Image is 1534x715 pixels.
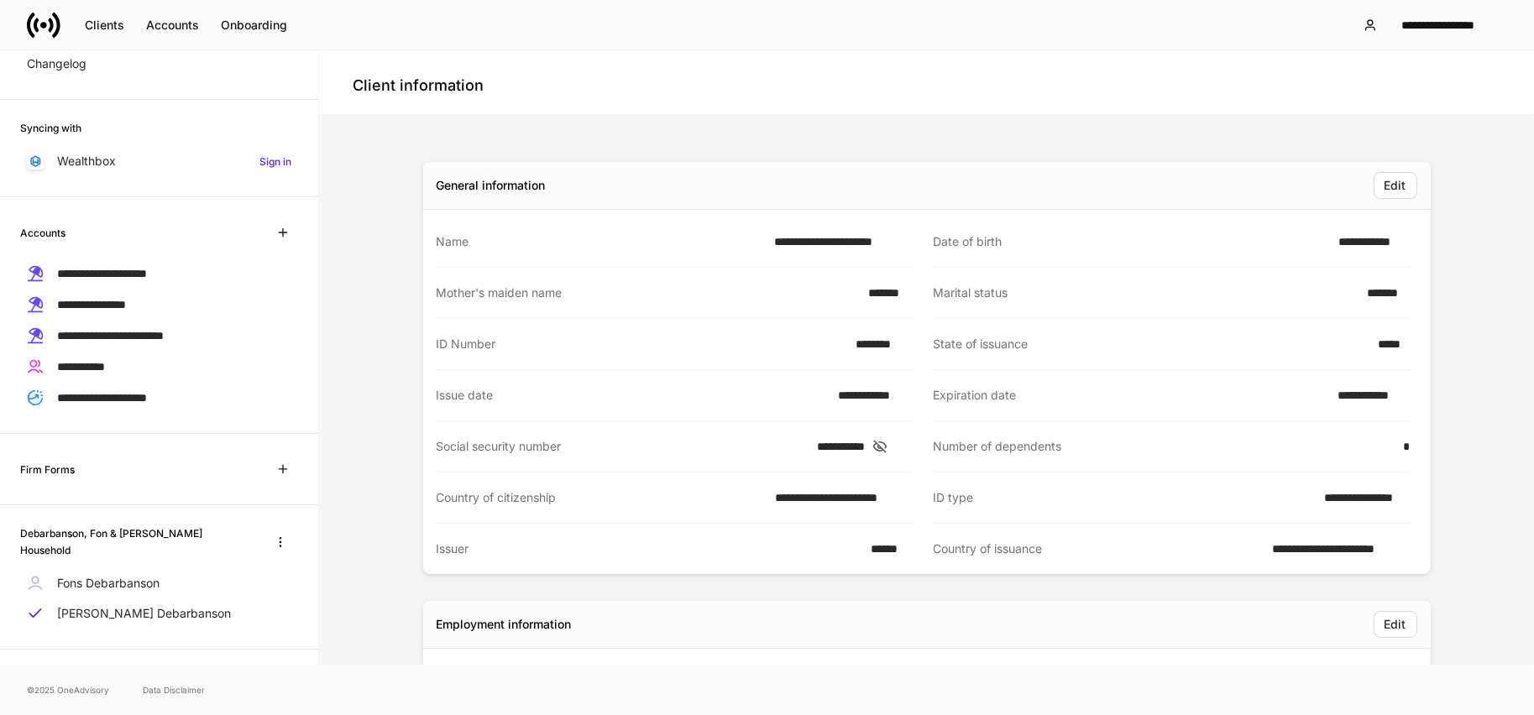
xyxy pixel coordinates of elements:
p: Wealthbox [57,153,116,170]
div: Issue date [437,387,829,404]
div: Name [437,233,764,250]
div: ID Number [437,336,846,352]
div: ID type [934,489,1315,506]
div: Social security number [437,438,808,455]
p: [PERSON_NAME] Debarbanson [57,605,231,622]
button: Accounts [135,12,210,39]
div: Country of issuance [934,540,1262,557]
div: Edit [1385,618,1406,630]
h6: Sign in [259,154,291,170]
button: Edit [1374,172,1417,199]
span: © 2025 OneAdvisory [27,683,109,697]
div: Mother's maiden name [437,284,858,301]
div: General information [437,177,546,194]
h6: Accounts [20,225,65,241]
p: Changelog [27,55,86,72]
div: Edit [1385,180,1406,191]
h6: Debarbanson, Fon & [PERSON_NAME] Household [20,525,249,557]
a: Fons Debarbanson [20,568,298,598]
div: Onboarding [221,19,287,31]
a: Data Disclaimer [143,683,205,697]
button: Edit [1374,611,1417,638]
h4: Client information [353,76,484,96]
div: Clients [85,19,124,31]
p: Fons Debarbanson [57,575,160,592]
button: Clients [74,12,135,39]
a: [PERSON_NAME] Debarbanson [20,598,298,629]
a: Changelog [20,49,298,79]
a: WealthboxSign in [20,146,298,176]
h6: Firm Forms [20,462,75,478]
div: Employment information [437,616,572,633]
button: Onboarding [210,12,298,39]
div: Expiration date [934,387,1327,404]
div: Issuer [437,540,861,557]
div: State of issuance [934,336,1368,352]
div: Accounts [146,19,199,31]
div: Number of dependents [934,438,1393,455]
div: Country of citizenship [437,489,765,506]
div: Date of birth [934,233,1328,250]
div: Marital status [934,284,1358,301]
h6: Syncing with [20,120,81,136]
